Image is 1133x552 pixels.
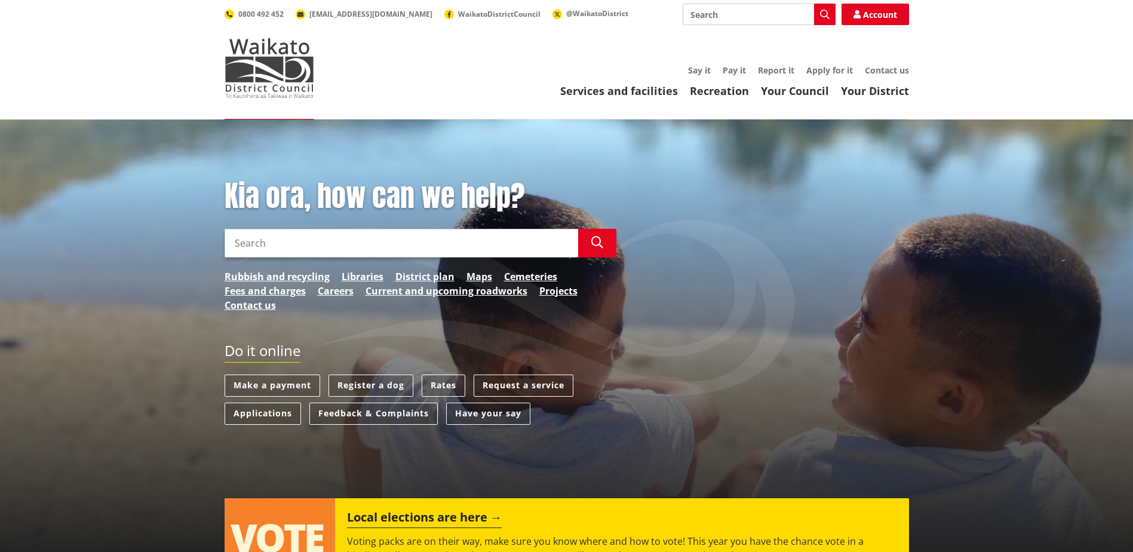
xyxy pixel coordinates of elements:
[328,375,413,397] a: Register a dog
[395,269,455,284] a: District plan
[309,403,438,425] a: Feedback & Complaints
[458,9,541,19] span: WaikatoDistrictCouncil
[560,84,678,98] a: Services and facilities
[688,65,711,76] a: Say it
[225,284,306,298] a: Fees and charges
[225,342,300,363] h2: Do it online
[422,375,465,397] a: Rates
[552,8,628,19] a: @WaikatoDistrict
[444,9,541,19] a: WaikatoDistrictCouncil
[504,269,557,284] a: Cemeteries
[566,8,628,19] span: @WaikatoDistrict
[225,38,314,98] img: Waikato District Council - Te Kaunihera aa Takiwaa o Waikato
[225,269,330,284] a: Rubbish and recycling
[225,229,578,257] input: Search input
[842,4,909,25] a: Account
[347,510,502,528] h2: Local elections are here
[761,84,829,98] a: Your Council
[539,284,578,298] a: Projects
[806,65,853,76] a: Apply for it
[318,284,354,298] a: Careers
[225,403,301,425] a: Applications
[474,375,573,397] a: Request a service
[723,65,746,76] a: Pay it
[225,375,320,397] a: Make a payment
[296,9,432,19] a: [EMAIL_ADDRESS][DOMAIN_NAME]
[841,84,909,98] a: Your District
[309,9,432,19] span: [EMAIL_ADDRESS][DOMAIN_NAME]
[342,269,383,284] a: Libraries
[446,403,530,425] a: Have your say
[225,179,616,214] h1: Kia ora, how can we help?
[225,298,276,312] a: Contact us
[238,9,284,19] span: 0800 492 452
[865,65,909,76] a: Contact us
[366,284,527,298] a: Current and upcoming roadworks
[690,84,749,98] a: Recreation
[225,9,284,19] a: 0800 492 452
[683,4,836,25] input: Search input
[466,269,492,284] a: Maps
[758,65,794,76] a: Report it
